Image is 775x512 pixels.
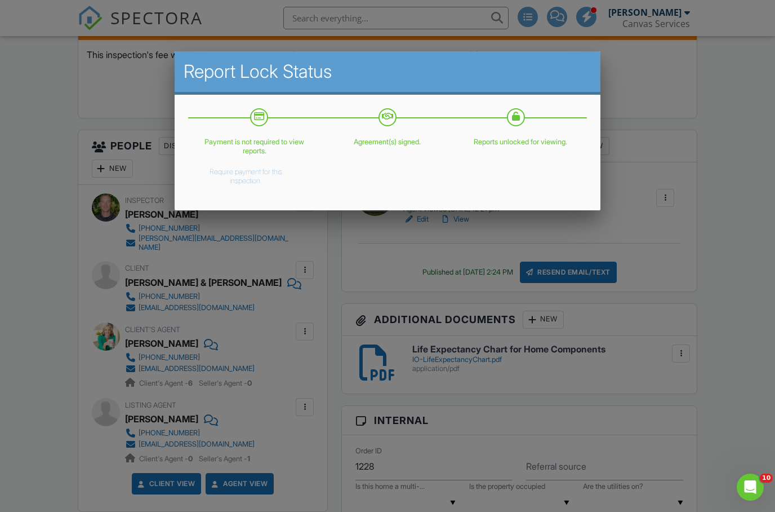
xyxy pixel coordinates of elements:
p: Agreement(s) signed. [328,138,447,147]
iframe: Intercom live chat [737,474,764,501]
p: Reports unlocked for viewing. [461,138,580,147]
p: Payment is not required to view reports. [195,138,314,156]
span: 10 [760,474,773,483]
h2: Report Lock Status [184,60,592,83]
button: Require payment for this inspection. [195,163,297,186]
